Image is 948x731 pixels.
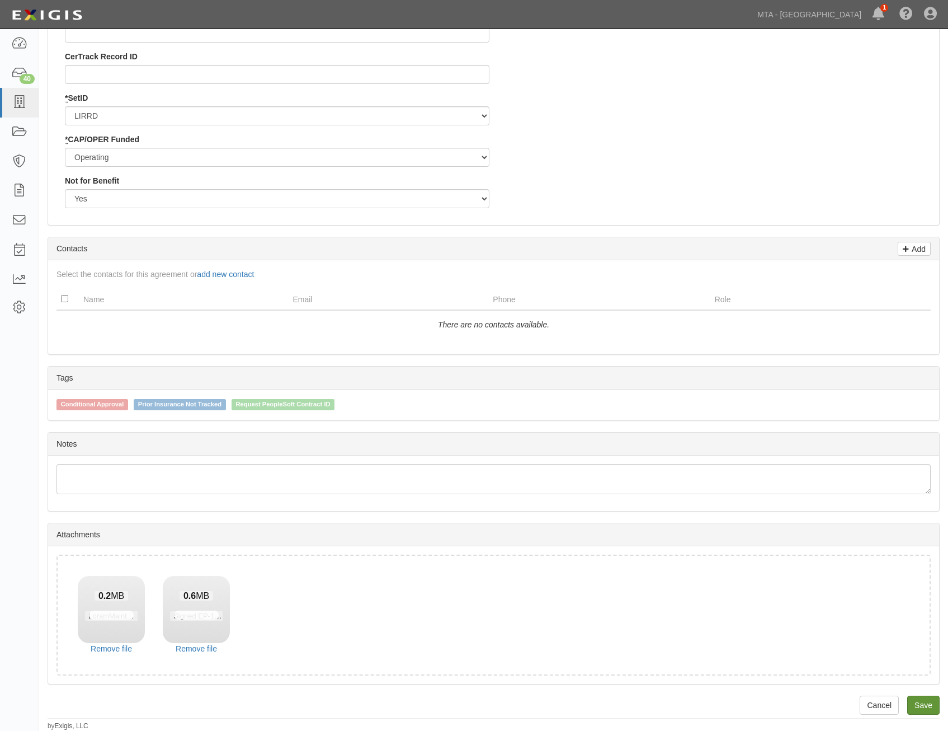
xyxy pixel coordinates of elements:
[48,523,939,546] div: Attachments
[898,242,931,256] a: Add
[48,269,939,280] div: Select the contacts for this agreement or
[170,611,469,621] span: Signed EP-1552 - LORAM - Removal of Standard Ballast Cleaner 8 (SBC 8) - Package.pdf
[8,5,86,25] img: logo-5460c22ac91f19d4615b14bd174203de0afe785f0fc80cf4dbbc73dc1793850b.png
[183,591,196,601] strong: 0.6
[56,399,128,410] span: Conditional Approval
[65,175,119,186] label: Not for Benefit
[899,8,913,21] i: Help Center - Complianz
[98,591,111,601] strong: 0.2
[55,722,88,730] a: Exigis, LLC
[65,92,88,104] label: SetID
[85,611,279,621] span: LoramMaintenanceofWayInc - Client Pack - 4134450.PDF
[860,696,899,715] a: Cancel
[232,399,335,410] span: Request PeopleSoft Contract ID
[65,134,139,145] label: CAP/OPER Funded
[78,643,145,654] a: Remove file
[180,591,213,601] span: MB
[488,288,710,310] th: Phone
[438,320,549,329] i: There are no contacts available.
[710,288,886,310] th: Role
[48,721,88,731] small: by
[163,643,230,654] a: Remove file
[48,433,939,456] div: Notes
[752,3,867,26] a: MTA - [GEOGRAPHIC_DATA]
[79,288,288,310] th: Name
[288,288,488,310] th: Email
[197,270,254,279] a: add new contact
[65,93,68,102] abbr: required
[48,367,939,390] div: Tags
[95,591,128,601] span: MB
[65,135,68,144] abbr: required
[134,399,226,410] span: Prior Insurance Not Tracked
[20,74,35,84] div: 40
[48,237,939,260] div: Contacts
[909,242,926,255] p: Add
[907,696,940,715] a: Save
[65,51,138,62] label: CerTrack Record ID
